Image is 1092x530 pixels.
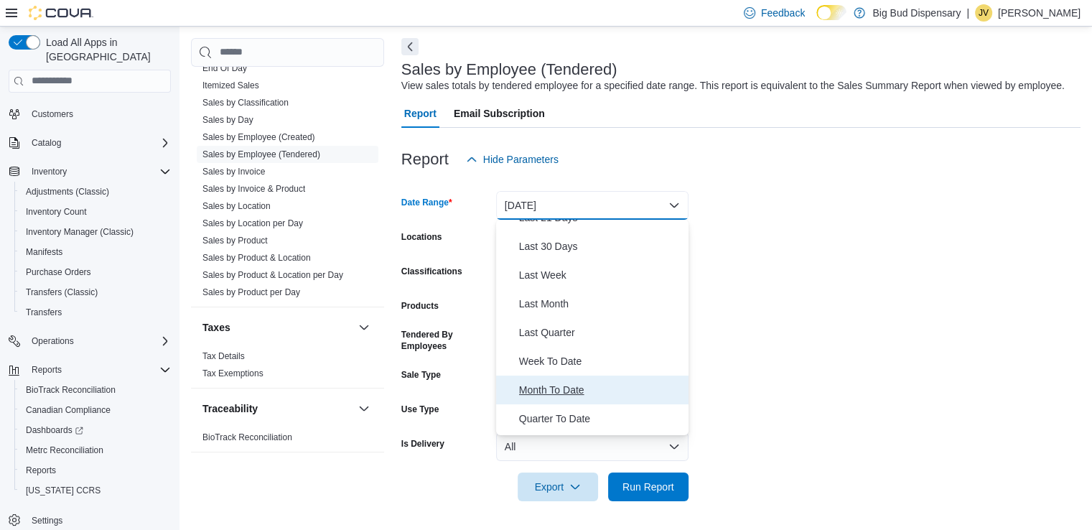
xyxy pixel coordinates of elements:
[26,266,91,278] span: Purchase Orders
[518,473,598,501] button: Export
[20,284,103,301] a: Transfers (Classic)
[496,220,689,435] div: Select listbox
[519,324,683,341] span: Last Quarter
[202,63,247,73] a: End Of Day
[202,149,320,159] a: Sales by Employee (Tendered)
[401,151,449,168] h3: Report
[20,304,171,321] span: Transfers
[26,361,67,378] button: Reports
[202,62,247,74] span: End Of Day
[26,226,134,238] span: Inventory Manager (Classic)
[202,253,311,263] a: Sales by Product & Location
[202,218,303,229] span: Sales by Location per Day
[966,4,969,22] p: |
[519,410,683,427] span: Quarter To Date
[202,201,271,211] a: Sales by Location
[26,206,87,218] span: Inventory Count
[519,266,683,284] span: Last Week
[3,133,177,153] button: Catalog
[14,400,177,420] button: Canadian Compliance
[26,465,56,476] span: Reports
[202,252,311,264] span: Sales by Product & Location
[202,80,259,91] span: Itemized Sales
[40,35,171,64] span: Load All Apps in [GEOGRAPHIC_DATA]
[454,99,545,128] span: Email Subscription
[202,149,320,160] span: Sales by Employee (Tendered)
[20,223,139,241] a: Inventory Manager (Classic)
[26,333,171,350] span: Operations
[202,97,289,108] span: Sales by Classification
[202,401,258,416] h3: Traceability
[202,432,292,443] span: BioTrack Reconciliation
[202,115,253,125] a: Sales by Day
[3,509,177,530] button: Settings
[3,360,177,380] button: Reports
[401,300,439,312] label: Products
[401,197,452,208] label: Date Range
[519,353,683,370] span: Week To Date
[816,20,817,21] span: Dark Mode
[202,183,305,195] span: Sales by Invoice & Product
[404,99,437,128] span: Report
[401,78,1065,93] div: View sales totals by tendered employee for a specified date range. This report is equivalent to t...
[26,511,171,529] span: Settings
[202,320,230,335] h3: Taxes
[26,105,171,123] span: Customers
[20,223,171,241] span: Inventory Manager (Classic)
[32,335,74,347] span: Operations
[202,167,265,177] a: Sales by Invoice
[979,4,989,22] span: JV
[816,5,846,20] input: Dark Mode
[202,114,253,126] span: Sales by Day
[26,512,68,529] a: Settings
[14,460,177,480] button: Reports
[202,368,263,379] span: Tax Exemptions
[202,80,259,90] a: Itemized Sales
[26,134,171,152] span: Catalog
[14,440,177,460] button: Metrc Reconciliation
[26,424,83,436] span: Dashboards
[20,203,93,220] a: Inventory Count
[32,137,61,149] span: Catalog
[20,422,171,439] span: Dashboards
[26,287,98,298] span: Transfers (Classic)
[14,480,177,501] button: [US_STATE] CCRS
[14,222,177,242] button: Inventory Manager (Classic)
[401,404,439,415] label: Use Type
[32,364,62,376] span: Reports
[401,38,419,55] button: Next
[20,462,171,479] span: Reports
[26,186,109,197] span: Adjustments (Classic)
[20,284,171,301] span: Transfers (Classic)
[401,369,441,381] label: Sale Type
[998,4,1081,22] p: [PERSON_NAME]
[20,381,121,399] a: BioTrack Reconciliation
[496,191,689,220] button: [DATE]
[191,429,384,452] div: Traceability
[20,381,171,399] span: BioTrack Reconciliation
[14,182,177,202] button: Adjustments (Classic)
[202,166,265,177] span: Sales by Invoice
[20,401,171,419] span: Canadian Compliance
[202,350,245,362] span: Tax Details
[202,236,268,246] a: Sales by Product
[202,218,303,228] a: Sales by Location per Day
[32,515,62,526] span: Settings
[622,480,674,494] span: Run Report
[519,238,683,255] span: Last 30 Days
[32,166,67,177] span: Inventory
[26,163,171,180] span: Inventory
[26,134,67,152] button: Catalog
[519,295,683,312] span: Last Month
[14,242,177,262] button: Manifests
[20,422,89,439] a: Dashboards
[202,351,245,361] a: Tax Details
[20,183,171,200] span: Adjustments (Classic)
[526,473,589,501] span: Export
[202,270,343,280] a: Sales by Product & Location per Day
[608,473,689,501] button: Run Report
[401,329,490,352] label: Tendered By Employees
[26,246,62,258] span: Manifests
[20,304,67,321] a: Transfers
[401,231,442,243] label: Locations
